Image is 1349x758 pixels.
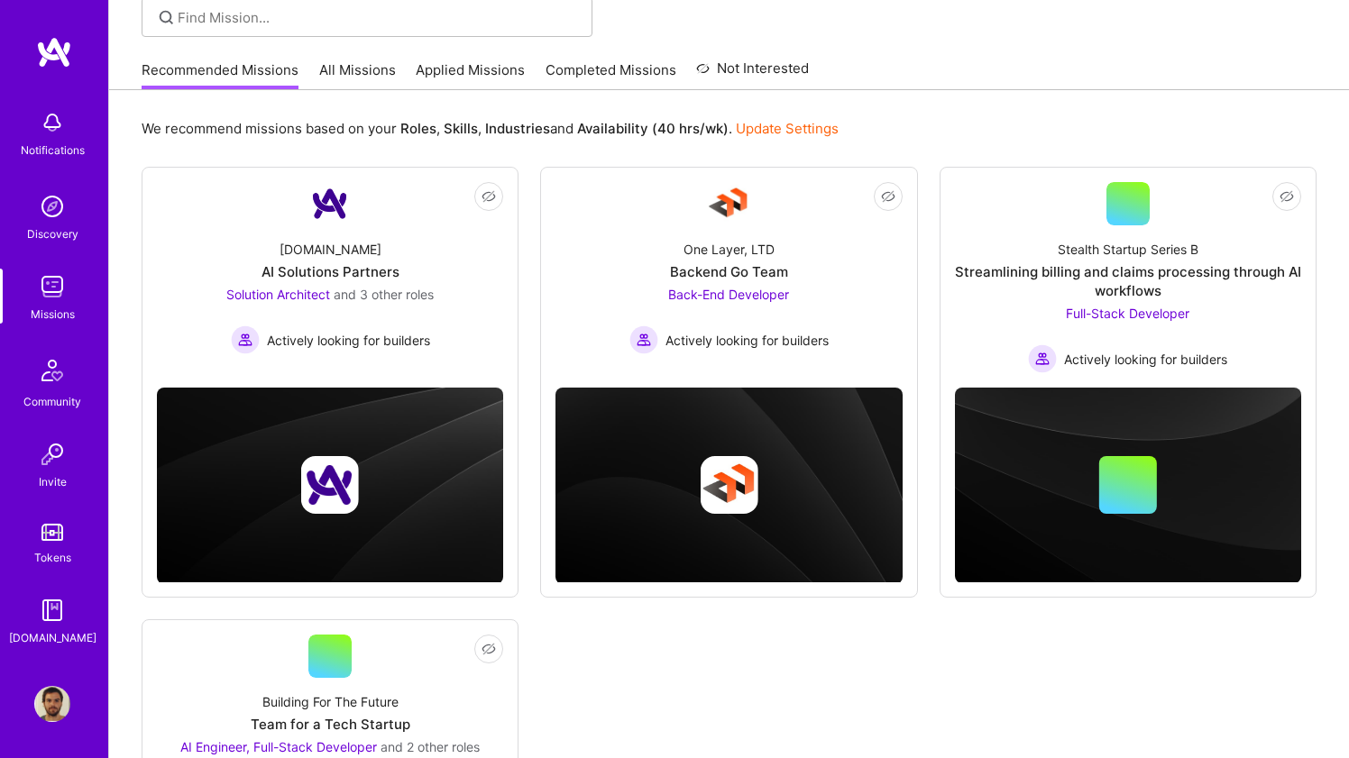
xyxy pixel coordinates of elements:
p: We recommend missions based on your , , and . [142,119,839,138]
a: Stealth Startup Series BStreamlining billing and claims processing through AI workflowsFull-Stack... [955,182,1301,373]
a: Recommended Missions [142,60,298,90]
img: Company Logo [308,182,352,225]
img: Actively looking for builders [629,325,658,354]
a: Completed Missions [546,60,676,90]
div: Invite [39,472,67,491]
div: Discovery [27,224,78,243]
span: Actively looking for builders [267,331,430,350]
span: Back-End Developer [668,287,789,302]
a: All Missions [319,60,396,90]
i: icon EyeClosed [1280,189,1294,204]
a: User Avatar [30,686,75,722]
a: Not Interested [696,58,809,90]
div: Community [23,392,81,411]
span: Actively looking for builders [665,331,829,350]
img: Company Logo [707,182,750,225]
img: Invite [34,436,70,472]
span: AI Engineer, Full-Stack Developer [180,739,377,754]
div: AI Solutions Partners [262,262,399,281]
img: bell [34,105,70,141]
b: Availability (40 hrs/wk) [577,120,729,137]
b: Industries [485,120,550,137]
span: and 2 other roles [381,739,480,754]
span: Solution Architect [226,287,330,302]
a: Company LogoOne Layer, LTDBackend Go TeamBack-End Developer Actively looking for buildersActively... [555,182,902,373]
input: Find Mission... [178,8,579,27]
img: Actively looking for builders [231,325,260,354]
i: icon EyeClosed [482,189,496,204]
div: Tokens [34,548,71,567]
b: Roles [400,120,436,137]
img: cover [157,388,503,583]
img: teamwork [34,269,70,305]
img: tokens [41,524,63,541]
i: icon SearchGrey [156,7,177,28]
div: Streamlining billing and claims processing through AI workflows [955,262,1301,300]
div: [DOMAIN_NAME] [9,628,96,647]
img: discovery [34,188,70,224]
span: Actively looking for builders [1064,350,1227,369]
div: Stealth Startup Series B [1058,240,1198,259]
div: Backend Go Team [670,262,788,281]
div: Notifications [21,141,85,160]
div: One Layer, LTD [684,240,775,259]
img: Community [31,349,74,392]
div: [DOMAIN_NAME] [280,240,381,259]
img: User Avatar [34,686,70,722]
img: cover [555,388,902,583]
span: Full-Stack Developer [1066,306,1189,321]
a: Update Settings [736,120,839,137]
img: logo [36,36,72,68]
i: icon EyeClosed [482,642,496,656]
img: cover [955,388,1301,583]
div: Team for a Tech Startup [251,715,410,734]
b: Skills [444,120,478,137]
img: Actively looking for builders [1028,344,1057,373]
div: Building For The Future [262,692,399,711]
i: icon EyeClosed [881,189,895,204]
a: Company Logo[DOMAIN_NAME]AI Solutions PartnersSolution Architect and 3 other rolesActively lookin... [157,182,503,373]
a: Applied Missions [416,60,525,90]
div: Missions [31,305,75,324]
img: Company logo [700,456,757,514]
span: and 3 other roles [334,287,434,302]
img: guide book [34,592,70,628]
img: Company logo [301,456,359,514]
